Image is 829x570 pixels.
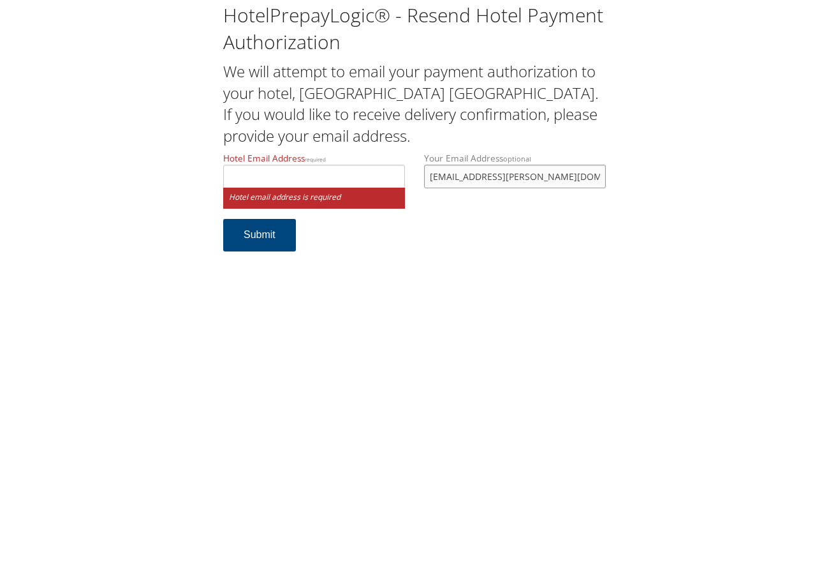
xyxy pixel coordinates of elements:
input: Your Email Addressoptional [424,165,606,188]
label: Hotel Email Address [223,152,405,188]
button: Submit [223,219,296,251]
input: Hotel Email Addressrequired [223,165,405,188]
h1: HotelPrepayLogic® - Resend Hotel Payment Authorization [223,2,606,56]
small: optional [503,154,531,163]
small: required [305,156,326,163]
small: Hotel email address is required [223,188,405,209]
h2: We will attempt to email your payment authorization to your hotel, [GEOGRAPHIC_DATA] [GEOGRAPHIC_... [223,61,606,146]
label: Your Email Address [424,152,606,188]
